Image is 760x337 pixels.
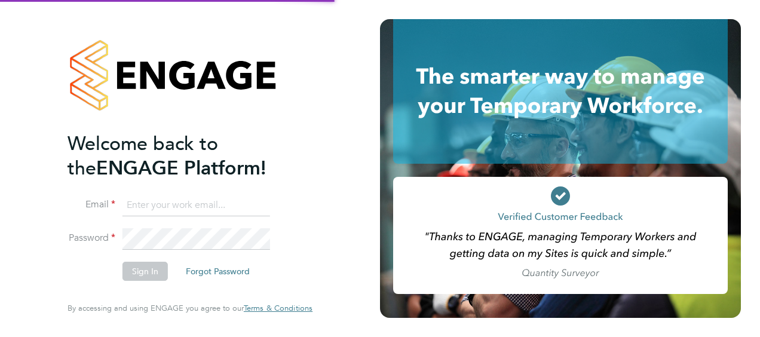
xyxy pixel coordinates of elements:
span: Terms & Conditions [244,303,312,313]
a: Terms & Conditions [244,304,312,313]
button: Sign In [122,262,168,281]
label: Email [68,198,115,211]
h2: ENGAGE Platform! [68,131,301,180]
label: Password [68,232,115,244]
span: By accessing and using ENGAGE you agree to our [68,303,312,313]
input: Enter your work email... [122,195,270,216]
button: Forgot Password [176,262,259,281]
span: Welcome back to the [68,132,218,180]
